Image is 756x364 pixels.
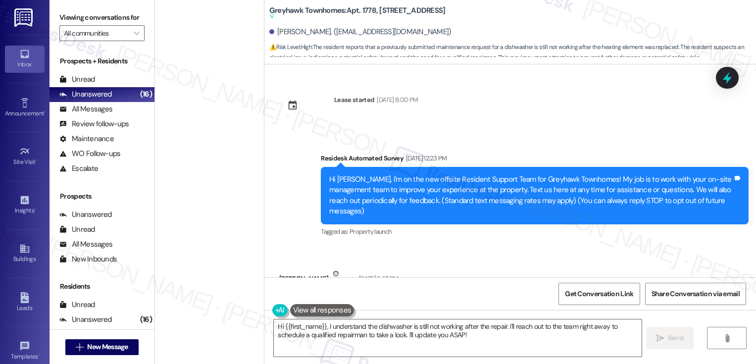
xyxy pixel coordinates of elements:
span: • [36,157,37,164]
button: Send [646,327,694,349]
div: WO Follow-ups [59,149,120,159]
div: Escalate [59,163,98,174]
img: ResiDesk Logo [14,8,35,27]
div: Unanswered [59,209,112,220]
strong: ⚠️ Risk Level: High [269,43,312,51]
div: [DATE] 5:52 PM [356,273,399,284]
div: Residesk Automated Survey [321,153,749,167]
input: All communities [64,25,129,41]
span: Send [668,333,683,343]
div: [PERSON_NAME]. ([EMAIL_ADDRESS][DOMAIN_NAME]) [269,27,452,37]
i:  [656,334,664,342]
div: Unread [59,224,95,235]
div: Lease started [334,95,375,105]
i:  [723,334,731,342]
div: Unanswered [59,89,112,100]
label: Viewing conversations for [59,10,145,25]
a: Site Visit • [5,143,45,170]
a: Insights • [5,192,45,218]
i:  [134,29,139,37]
div: New Inbounds [59,254,117,264]
button: Get Conversation Link [558,283,640,305]
div: Tagged as: [321,224,749,239]
button: New Message [65,339,139,355]
div: (16) [138,312,154,327]
b: Greyhawk Townhomes: Apt. 1778, [STREET_ADDRESS] [269,5,446,22]
div: Unread [59,74,95,85]
span: Share Conversation via email [652,289,740,299]
a: Leads [5,289,45,316]
a: Buildings [5,240,45,267]
div: Review follow-ups [59,119,129,129]
div: Unread [59,300,95,310]
div: [PERSON_NAME] [279,268,707,293]
div: Maintenance [59,134,114,144]
span: Property launch [350,227,391,236]
button: Share Conversation via email [645,283,746,305]
textarea: Hi {{first_name}}, I understand the dishwasher is still not working after the repair. I'll reach ... [274,319,642,357]
div: All Messages [59,239,112,250]
span: • [34,206,36,212]
div: All Messages [59,104,112,114]
div: Hi [PERSON_NAME], I'm on the new offsite Resident Support Team for Greyhawk Townhomes! My job is ... [329,174,733,217]
div: [DATE] 8:00 PM [374,95,418,105]
div: Prospects + Residents [50,56,154,66]
div: [DATE] 12:23 PM [403,153,447,163]
a: Inbox [5,46,45,72]
span: : The resident reports that a previously submitted maintenance request for a dishwasher is still ... [269,42,756,63]
div: Unanswered [59,314,112,325]
span: New Message [87,342,128,352]
div: (16) [138,87,154,102]
div: Neutral [331,268,353,289]
div: Residents [50,281,154,292]
span: Get Conversation Link [565,289,633,299]
div: Prospects [50,191,154,202]
i:  [76,343,83,351]
span: • [44,108,46,115]
span: • [38,352,40,359]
